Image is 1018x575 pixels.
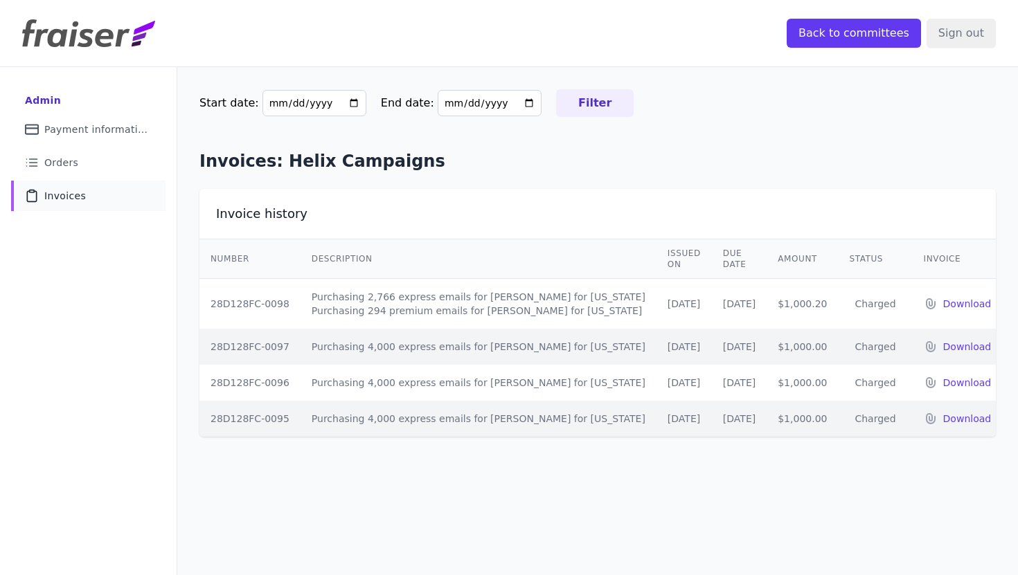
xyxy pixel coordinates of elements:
a: Download [943,297,992,311]
th: Invoice [913,239,1003,279]
th: Status [838,239,912,279]
span: Invoices [44,189,86,203]
td: Purchasing 4,000 express emails for [PERSON_NAME] for [US_STATE] [301,329,657,365]
td: Purchasing 4,000 express emails for [PERSON_NAME] for [US_STATE] [301,365,657,401]
a: Payment information [11,114,166,145]
td: [DATE] [712,329,767,365]
td: 28D128FC-0096 [199,365,301,401]
td: [DATE] [712,365,767,401]
a: Download [943,376,992,390]
h2: Invoice history [216,206,307,222]
a: Invoices [11,181,166,211]
td: 28D128FC-0097 [199,329,301,365]
td: [DATE] [657,279,712,329]
td: [DATE] [657,329,712,365]
label: Start date: [199,96,259,109]
td: Purchasing 2,766 express emails for [PERSON_NAME] for [US_STATE] Purchasing 294 premium emails fo... [301,279,657,329]
td: 28D128FC-0095 [199,401,301,437]
a: Download [943,340,992,354]
span: Charged [849,341,901,352]
td: [DATE] [657,365,712,401]
span: Payment information [44,122,149,136]
input: Sign out [927,19,996,48]
td: 28D128FC-0098 [199,279,301,329]
input: Filter [556,89,634,117]
td: [DATE] [712,279,767,329]
div: Admin [25,93,61,107]
th: Issued on [657,239,712,279]
td: [DATE] [712,401,767,437]
th: Description [301,239,657,279]
h1: Invoices: Helix Campaigns [199,150,996,172]
label: End date: [381,96,434,109]
td: $1,000.20 [767,279,838,329]
td: Purchasing 4,000 express emails for [PERSON_NAME] for [US_STATE] [301,401,657,437]
span: Charged [849,377,901,388]
td: [DATE] [657,401,712,437]
td: $1,000.00 [767,401,838,437]
td: $1,000.00 [767,329,838,365]
span: Charged [849,298,901,309]
th: Amount [767,239,838,279]
img: Fraiser Logo [22,19,155,47]
span: Charged [849,413,901,424]
td: $1,000.00 [767,365,838,401]
th: Due Date [712,239,767,279]
a: Download [943,412,992,426]
input: Back to committees [787,19,921,48]
span: Orders [44,156,78,170]
th: Number [199,239,301,279]
a: Orders [11,147,166,178]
